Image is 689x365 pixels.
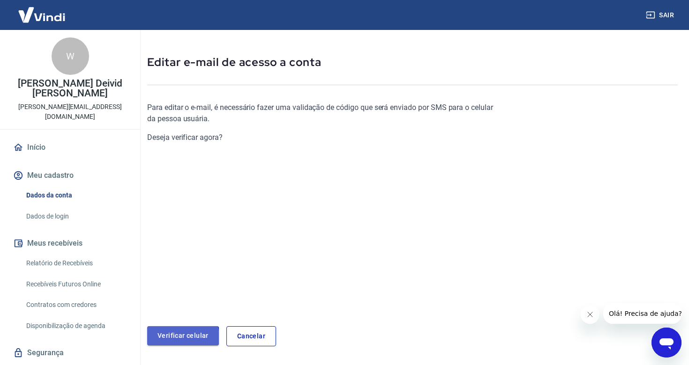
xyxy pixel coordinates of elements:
[147,55,678,70] p: Editar e-mail de acesso a conta
[22,316,129,336] a: Disponibilização de agenda
[147,132,501,143] p: Deseja verificar agora?
[11,165,129,186] button: Meu cadastro
[22,254,129,273] a: Relatório de Recebíveis
[644,7,678,24] button: Sair
[11,0,72,29] img: Vindi
[581,305,599,324] iframe: Fechar mensagem
[22,207,129,226] a: Dados de login
[52,37,89,75] div: W
[22,295,129,314] a: Contratos com credores
[6,7,79,14] span: Olá! Precisa de ajuda?
[22,275,129,294] a: Recebíveis Futuros Online
[22,186,129,205] a: Dados da conta
[226,326,276,346] a: Cancelar
[11,137,129,158] a: Início
[7,79,133,98] p: [PERSON_NAME] Deivid [PERSON_NAME]
[603,303,682,324] iframe: Mensagem da empresa
[652,328,682,358] iframe: Botão para abrir a janela de mensagens
[11,233,129,254] button: Meus recebíveis
[11,343,129,363] a: Segurança
[147,102,501,124] p: Para editar o e-mail, é necessário fazer uma validação de código que será enviado por SMS para o ...
[7,102,133,122] p: [PERSON_NAME][EMAIL_ADDRESS][DOMAIN_NAME]
[147,326,219,345] a: Verificar celular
